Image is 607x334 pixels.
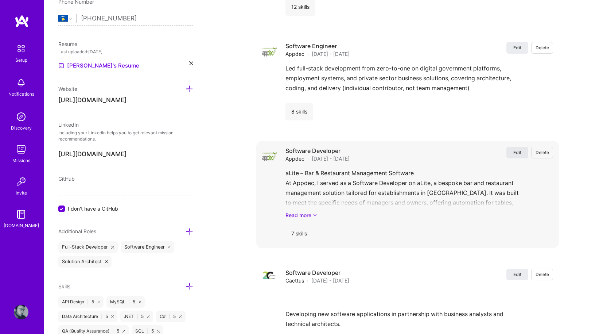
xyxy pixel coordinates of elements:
[137,314,138,319] span: |
[105,260,108,263] i: icon Close
[128,299,130,305] span: |
[12,157,30,164] div: Missions
[58,63,64,69] img: Resume
[147,315,149,318] i: icon Close
[58,122,79,128] span: LinkedIn
[68,205,118,212] span: I don't have a GitHub
[285,147,350,155] h4: Software Developer
[111,246,114,249] i: icon Close
[262,147,277,161] img: Company logo
[157,330,160,333] i: icon Close
[506,42,528,54] button: Edit
[58,228,96,234] span: Additional Roles
[285,277,304,284] span: Cacttus
[15,15,29,28] img: logo
[58,296,104,308] div: API Design 5
[313,211,317,219] i: icon ArrowDownSecondaryDark
[139,301,141,303] i: icon Close
[285,42,350,50] h4: Software Engineer
[58,176,75,182] span: GitHub
[58,130,193,142] p: Including your LinkedIn helps you to get relevant mission recommendations.
[531,269,553,280] button: Delete
[11,124,32,132] div: Discovery
[311,277,349,284] span: [DATE] - [DATE]
[307,277,308,284] span: ·
[285,269,349,277] h4: Software Developer
[111,315,114,318] i: icon Close
[8,90,34,98] div: Notifications
[285,50,304,58] span: Appdec
[531,42,553,54] button: Delete
[58,95,193,106] input: http://...
[262,269,277,283] img: Company logo
[87,299,89,305] span: |
[58,283,70,289] span: Skills
[15,56,27,64] div: Setup
[58,311,117,322] div: Data Architecture 5
[101,314,102,319] span: |
[106,296,145,308] div: MySQL 5
[312,50,350,58] span: [DATE] - [DATE]
[112,328,114,334] span: |
[513,149,521,156] span: Edit
[536,271,549,277] span: Delete
[120,311,153,322] div: .NET 5
[307,50,309,58] span: ·
[14,207,28,222] img: guide book
[122,330,125,333] i: icon Close
[307,155,309,162] span: ·
[12,305,30,319] a: User Avatar
[513,45,521,51] span: Edit
[14,110,28,124] img: discovery
[58,241,118,253] div: Full-Stack Developer
[536,45,549,51] span: Delete
[14,305,28,319] img: User Avatar
[97,301,100,303] i: icon Close
[312,155,350,162] span: [DATE] - [DATE]
[58,41,77,47] span: Resume
[531,147,553,158] button: Delete
[506,269,528,280] button: Edit
[58,61,139,70] a: [PERSON_NAME]'s Resume
[14,142,28,157] img: teamwork
[262,42,277,57] img: Company logo
[169,314,170,319] span: |
[13,41,29,56] img: setup
[121,241,175,253] div: Software Engineer
[285,225,313,242] div: 7 skills
[4,222,39,229] div: [DOMAIN_NAME]
[285,155,304,162] span: Appdec
[14,174,28,189] img: Invite
[168,246,171,249] i: icon Close
[513,271,521,277] span: Edit
[58,86,77,92] span: Website
[156,311,185,322] div: C# 5
[147,328,148,334] span: |
[285,103,313,120] div: 8 skills
[81,8,193,29] input: +1 (000) 000-0000
[16,189,27,197] div: Invite
[189,61,193,65] i: icon Close
[14,76,28,90] img: bell
[58,48,193,55] div: Last uploaded: [DATE]
[506,147,528,158] button: Edit
[536,149,549,156] span: Delete
[285,211,553,219] a: Read more
[58,256,112,268] div: Solution Architect
[179,315,182,318] i: icon Close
